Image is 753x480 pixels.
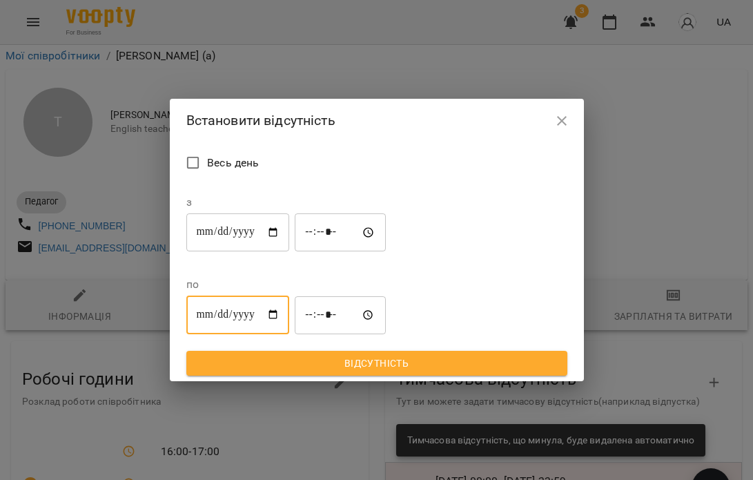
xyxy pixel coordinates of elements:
span: Весь день [207,155,259,171]
label: з [186,197,386,208]
label: по [186,279,386,290]
button: Відсутність [186,351,567,376]
h2: Встановити відсутність [186,110,567,131]
span: Відсутність [197,355,556,372]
